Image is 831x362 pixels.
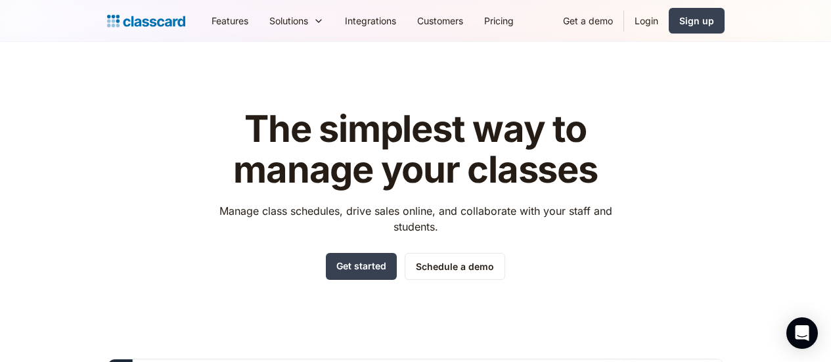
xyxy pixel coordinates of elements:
a: Pricing [474,6,524,35]
h1: The simplest way to manage your classes [207,109,624,190]
div: Sign up [679,14,714,28]
div: Open Intercom Messenger [786,317,818,349]
a: Get started [326,253,397,280]
a: Sign up [669,8,725,34]
a: Logo [107,12,185,30]
a: Integrations [334,6,407,35]
a: Login [624,6,669,35]
a: Schedule a demo [405,253,505,280]
p: Manage class schedules, drive sales online, and collaborate with your staff and students. [207,203,624,235]
div: Solutions [259,6,334,35]
div: Solutions [269,14,308,28]
a: Features [201,6,259,35]
a: Get a demo [552,6,623,35]
a: Customers [407,6,474,35]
